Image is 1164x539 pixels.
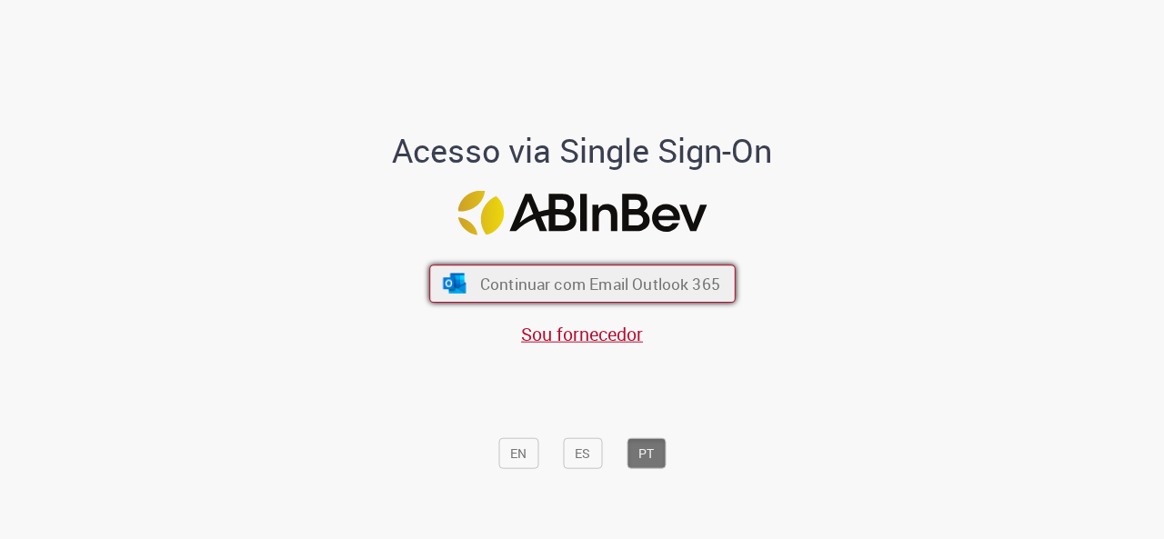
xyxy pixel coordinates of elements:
button: EN [498,438,538,469]
img: ícone Azure/Microsoft 360 [441,274,467,294]
button: ícone Azure/Microsoft 360 Continuar com Email Outlook 365 [429,265,736,303]
img: Logo ABInBev [457,191,707,235]
button: PT [627,438,666,469]
button: ES [563,438,602,469]
h1: Acesso via Single Sign-On [330,133,835,169]
span: Continuar com Email Outlook 365 [479,273,719,294]
a: Sou fornecedor [521,322,643,346]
